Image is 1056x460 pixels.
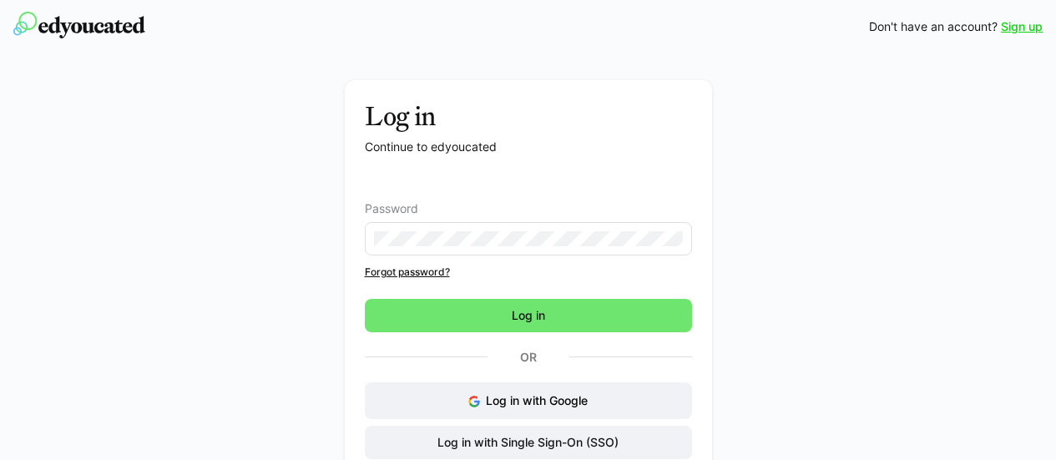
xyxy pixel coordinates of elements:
[1001,18,1043,35] a: Sign up
[488,346,569,369] p: Or
[869,18,998,35] span: Don't have an account?
[365,426,692,459] button: Log in with Single Sign-On (SSO)
[365,299,692,332] button: Log in
[509,307,548,324] span: Log in
[435,434,621,451] span: Log in with Single Sign-On (SSO)
[486,393,588,407] span: Log in with Google
[13,12,145,38] img: edyoucated
[365,202,418,215] span: Password
[365,382,692,419] button: Log in with Google
[365,265,692,279] a: Forgot password?
[365,139,692,155] p: Continue to edyoucated
[365,100,692,132] h3: Log in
